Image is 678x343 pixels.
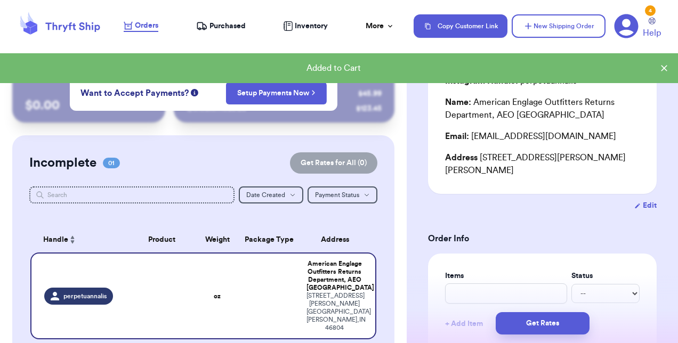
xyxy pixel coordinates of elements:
h3: Order Info [428,232,657,245]
button: Date Created [239,186,303,203]
a: Orders [124,20,158,32]
span: Purchased [209,21,246,31]
p: $ 0.00 [25,97,152,114]
div: American Englage Outfitters Returns Department, AEO [GEOGRAPHIC_DATA] [445,96,640,121]
span: Date Created [246,192,285,198]
div: More [366,21,394,31]
button: New Shipping Order [512,14,606,38]
span: Payment Status [315,192,359,198]
div: [STREET_ADDRESS][PERSON_NAME] [GEOGRAPHIC_DATA][PERSON_NAME] , IN 46804 [306,292,362,332]
div: $ 45.99 [358,88,382,99]
div: [STREET_ADDRESS][PERSON_NAME][PERSON_NAME] [445,151,640,177]
button: Get Rates for All (0) [290,152,377,174]
span: Handle [43,234,68,246]
button: Copy Customer Link [414,14,507,38]
span: Email: [445,132,469,141]
input: Search [29,186,235,203]
label: Items [445,271,567,281]
a: Setup Payments Now [237,88,316,99]
a: Help [643,18,661,39]
h2: Incomplete [29,154,96,171]
th: Package Type [238,227,301,252]
th: Product [127,227,197,252]
div: American Englage Outfitters Returns Department, AEO [GEOGRAPHIC_DATA] [306,260,362,292]
div: [EMAIL_ADDRESS][DOMAIN_NAME] [445,130,640,143]
button: Edit [634,200,657,211]
div: Added to Cart [9,62,659,75]
div: 4 [645,5,656,16]
label: Status [571,271,640,281]
span: Want to Accept Payments? [80,87,189,100]
span: 01 [103,158,120,168]
button: Sort ascending [68,233,77,246]
th: Address [300,227,376,252]
span: Help [643,27,661,39]
span: Orders [135,20,158,31]
span: Address [445,153,478,162]
a: Purchased [196,21,246,31]
button: Setup Payments Now [226,82,327,104]
span: Inventory [295,21,328,31]
span: Name: [445,98,471,107]
div: $ 123.45 [356,103,382,114]
th: Weight [197,227,238,252]
a: 4 [614,14,639,38]
span: perpetuannalis [63,292,107,300]
button: Payment Status [308,186,377,203]
a: Inventory [283,21,328,31]
strong: oz [214,293,221,299]
button: Get Rates [496,312,590,334]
